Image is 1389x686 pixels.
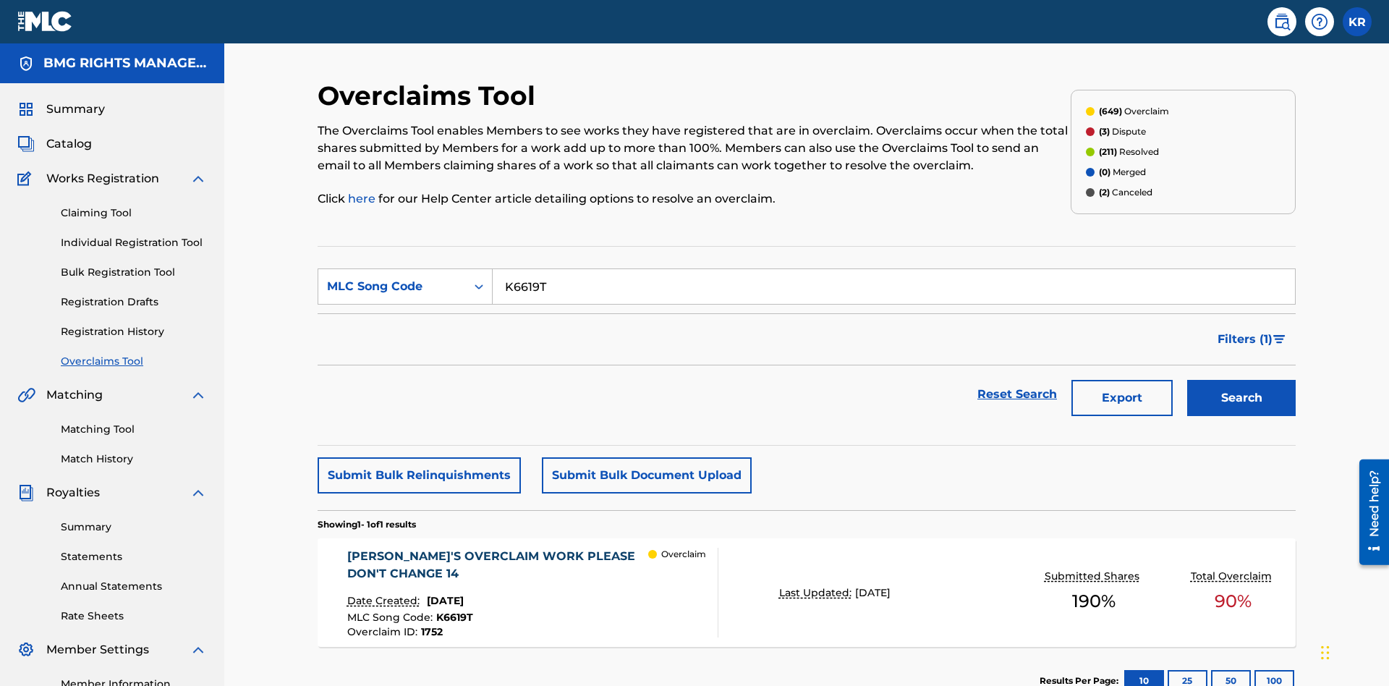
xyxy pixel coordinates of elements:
span: 90 % [1215,588,1252,614]
p: Overclaim [661,548,706,561]
p: Merged [1099,166,1146,179]
a: Registration History [61,324,207,339]
span: Summary [46,101,105,118]
a: Annual Statements [61,579,207,594]
form: Search Form [318,268,1296,423]
img: MLC Logo [17,11,73,32]
p: Last Updated: [779,585,855,601]
a: Match History [61,452,207,467]
img: expand [190,170,207,187]
span: [DATE] [855,586,891,599]
h5: BMG RIGHTS MANAGEMENT US, LLC [43,55,207,72]
a: Summary [61,520,207,535]
img: Works Registration [17,170,36,187]
img: Summary [17,101,35,118]
a: Matching Tool [61,422,207,437]
span: Matching [46,386,103,404]
span: Works Registration [46,170,159,187]
p: Date Created: [347,593,423,609]
span: (649) [1099,106,1122,117]
iframe: Resource Center [1348,454,1389,572]
button: Export [1071,380,1173,416]
img: Accounts [17,55,35,72]
img: Member Settings [17,641,35,659]
div: [PERSON_NAME]'S OVERCLAIM WORK PLEASE DON'T CHANGE 14 [347,548,649,583]
button: Search [1187,380,1296,416]
a: Individual Registration Tool [61,235,207,250]
span: 1752 [421,625,443,638]
a: Claiming Tool [61,206,207,221]
span: Overclaim ID : [347,625,421,638]
span: Catalog [46,135,92,153]
p: Canceled [1099,186,1152,199]
div: User Menu [1343,7,1372,36]
span: MLC Song Code : [347,611,436,624]
a: here [348,192,378,206]
a: Bulk Registration Tool [61,265,207,280]
img: Catalog [17,135,35,153]
span: [DATE] [427,594,464,607]
p: The Overclaims Tool enables Members to see works they have registered that are in overclaim. Over... [318,122,1071,174]
a: Overclaims Tool [61,354,207,369]
div: Help [1305,7,1334,36]
iframe: Chat Widget [1317,617,1389,686]
span: Member Settings [46,641,149,659]
p: Submitted Shares [1045,569,1143,584]
span: Royalties [46,484,100,501]
button: Submit Bulk Document Upload [542,457,752,494]
span: (3) [1099,126,1110,137]
span: K6619T [436,611,473,624]
p: Resolved [1099,145,1159,158]
button: Filters (1) [1209,321,1296,357]
span: (0) [1099,166,1110,177]
img: expand [190,484,207,501]
a: [PERSON_NAME]'S OVERCLAIM WORK PLEASE DON'T CHANGE 14Date Created:[DATE]MLC Song Code:K6619TOverc... [318,538,1296,647]
img: expand [190,641,207,659]
img: Matching [17,386,35,404]
span: (2) [1099,187,1110,198]
span: (211) [1099,146,1117,157]
p: Overclaim [1099,105,1169,118]
a: CatalogCatalog [17,135,92,153]
img: filter [1273,335,1286,344]
img: search [1273,13,1291,30]
p: Showing 1 - 1 of 1 results [318,518,416,531]
a: Rate Sheets [61,609,207,624]
a: Statements [61,549,207,564]
a: SummarySummary [17,101,105,118]
img: expand [190,386,207,404]
p: Click for our Help Center article detailing options to resolve an overclaim. [318,190,1071,208]
img: help [1311,13,1328,30]
a: Reset Search [970,378,1064,410]
p: Total Overclaim [1191,569,1275,584]
a: Registration Drafts [61,295,207,310]
div: Drag [1321,631,1330,674]
img: Royalties [17,484,35,501]
button: Submit Bulk Relinquishments [318,457,521,494]
a: Public Search [1267,7,1296,36]
span: 190 % [1072,588,1116,614]
div: MLC Song Code [327,278,457,295]
span: Filters ( 1 ) [1218,331,1273,348]
p: Dispute [1099,125,1146,138]
h2: Overclaims Tool [318,80,543,112]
